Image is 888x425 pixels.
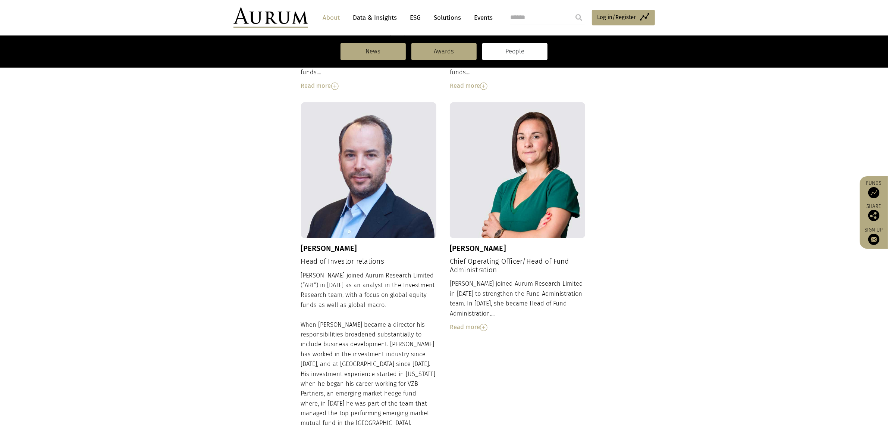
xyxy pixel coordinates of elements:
[349,11,401,25] a: Data & Insights
[301,81,437,91] div: Read more
[571,10,586,25] input: Submit
[407,11,425,25] a: ESG
[301,244,437,253] h3: [PERSON_NAME]
[450,81,586,91] div: Read more
[480,324,487,331] img: Read More
[863,204,884,221] div: Share
[301,257,437,266] h4: Head of Investor relations
[863,180,884,198] a: Funds
[233,7,308,28] img: Aurum
[331,83,339,90] img: Read More
[482,43,547,60] a: People
[471,11,493,25] a: Events
[597,13,636,22] span: Log in/Register
[868,210,879,221] img: Share this post
[450,257,586,274] h4: Chief Operating Officer/Head of Fund Administration
[341,43,406,60] a: News
[592,10,655,25] a: Log in/Register
[450,244,586,253] h3: [PERSON_NAME]
[411,43,477,60] a: Awards
[450,279,586,332] div: [PERSON_NAME] joined Aurum Research Limited in [DATE] to strengthen the Fund Administration team....
[868,187,879,198] img: Access Funds
[450,322,586,332] div: Read more
[863,227,884,245] a: Sign up
[868,234,879,245] img: Sign up to our newsletter
[430,11,465,25] a: Solutions
[319,11,344,25] a: About
[480,83,487,90] img: Read More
